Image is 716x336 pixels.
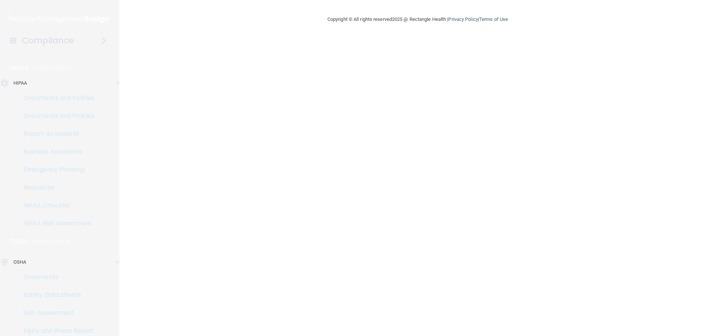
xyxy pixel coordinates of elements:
p: OSHA [10,237,29,246]
p: HIPAA [10,64,29,73]
p: Self-Assessment [5,309,107,317]
p: Business Associates [5,148,107,156]
p: Safety Data Sheets [5,291,107,299]
p: OSHA [13,258,26,267]
h4: Compliance [22,35,74,46]
p: Learn More! [32,237,72,246]
img: PMB logo [9,12,110,26]
p: Learn More! [33,64,72,73]
p: Documents and Policies [5,94,107,102]
a: Privacy Policy [448,16,478,22]
p: HIPAA Risk Assessment [5,220,107,227]
p: Report an Incident [5,130,107,138]
p: HIPAA Checklist [5,202,107,209]
p: Documents and Policies [5,112,107,120]
p: Documents [5,273,107,281]
p: HIPAA [13,79,27,88]
p: Emergency Planning [5,166,107,173]
p: Resources [5,184,107,191]
a: Terms of Use [479,16,508,22]
p: Injury and Illness Report [5,327,107,335]
div: Copyright © All rights reserved 2025 @ Rectangle Health | | [282,7,554,31]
